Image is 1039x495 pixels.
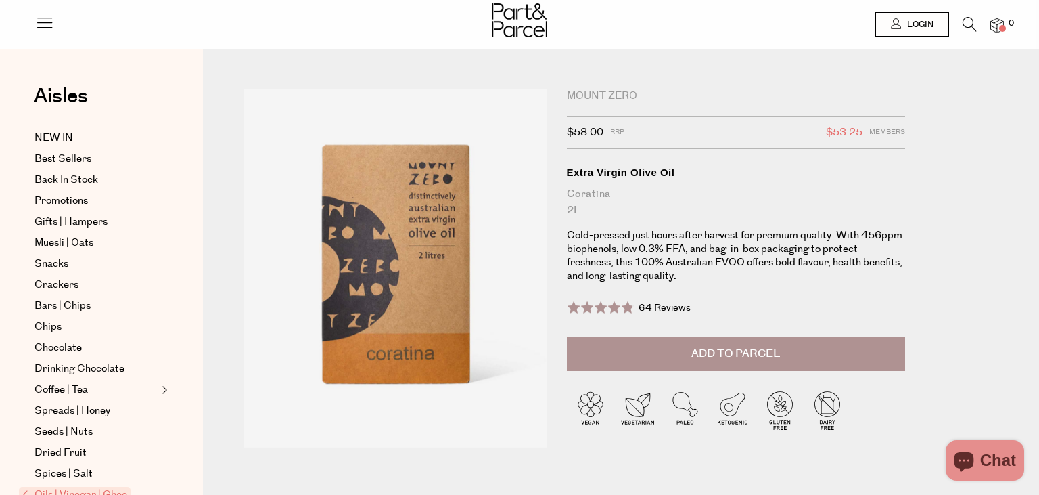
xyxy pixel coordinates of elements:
a: Login [875,12,949,37]
span: Promotions [34,193,88,209]
img: Part&Parcel [492,3,547,37]
span: NEW IN [34,130,73,146]
a: Bars | Chips [34,298,158,314]
a: Dried Fruit [34,445,158,461]
img: Extra Virgin Olive Oil [244,89,547,448]
span: Gifts | Hampers [34,214,108,230]
span: Add to Parcel [691,346,780,362]
span: Login [904,19,933,30]
span: $58.00 [567,124,603,142]
img: P_P-ICONS-Live_Bec_V11_Vegan.svg [567,387,614,434]
span: Coffee | Tea [34,382,88,398]
a: Aisles [34,86,88,120]
a: Coffee | Tea [34,382,158,398]
span: Aisles [34,81,88,111]
a: Best Sellers [34,151,158,167]
span: Spreads | Honey [34,403,110,419]
a: Snacks [34,256,158,272]
span: Drinking Chocolate [34,361,124,377]
a: Muesli | Oats [34,235,158,251]
a: 0 [990,18,1004,33]
span: Members [869,124,905,142]
div: Coratina 2L [567,186,905,219]
button: Expand/Collapse Coffee | Tea [158,382,168,398]
div: Mount Zero [567,89,905,103]
span: Chips [34,319,62,335]
span: Chocolate [34,340,82,356]
a: Chocolate [34,340,158,356]
a: Back In Stock [34,172,158,188]
span: Back In Stock [34,172,98,188]
a: Drinking Chocolate [34,361,158,377]
span: Spices | Salt [34,466,93,482]
span: 64 Reviews [639,301,691,315]
img: P_P-ICONS-Live_Bec_V11_Paleo.svg [662,387,709,434]
a: Promotions [34,193,158,209]
inbox-online-store-chat: Shopify online store chat [942,440,1028,484]
a: Gifts | Hampers [34,214,158,230]
img: P_P-ICONS-Live_Bec_V11_Vegetarian.svg [614,387,662,434]
img: P_P-ICONS-Live_Bec_V11_Ketogenic.svg [709,387,756,434]
button: Add to Parcel [567,337,905,371]
a: Spreads | Honey [34,403,158,419]
a: Spices | Salt [34,466,158,482]
a: Chips [34,319,158,335]
span: Best Sellers [34,151,91,167]
a: Seeds | Nuts [34,424,158,440]
p: Cold-pressed just hours after harvest for premium quality. With 456ppm biophenols, low 0.3% FFA, ... [567,229,905,283]
span: Muesli | Oats [34,235,93,251]
span: RRP [610,124,624,142]
a: Crackers [34,277,158,293]
span: $53.25 [826,124,862,142]
a: NEW IN [34,130,158,146]
span: Seeds | Nuts [34,424,93,440]
span: Dried Fruit [34,445,87,461]
span: Snacks [34,256,68,272]
img: P_P-ICONS-Live_Bec_V11_Gluten_Free.svg [756,387,804,434]
img: P_P-ICONS-Live_Bec_V11_Dairy_Free.svg [804,387,851,434]
span: Bars | Chips [34,298,91,314]
div: Extra Virgin Olive Oil [567,166,905,179]
span: Crackers [34,277,78,293]
span: 0 [1005,18,1017,30]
